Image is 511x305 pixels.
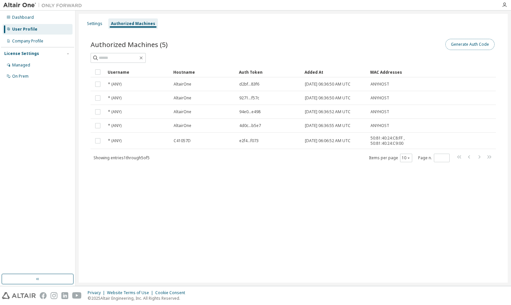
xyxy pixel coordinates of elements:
span: AltairOne [174,82,191,87]
span: * (ANY) [108,138,121,143]
span: AltairOne [174,123,191,128]
div: Authorized Machines [111,21,155,26]
div: Privacy [88,290,107,295]
span: 9271...f57c [239,95,259,101]
div: Company Profile [12,38,43,44]
span: d2bf...83f6 [239,82,259,87]
span: Items per page [369,154,412,162]
div: Website Terms of Use [107,290,155,295]
div: Managed [12,63,30,68]
div: Added At [305,67,365,77]
span: e2f4...f073 [239,138,259,143]
span: [DATE] 06:36:52 AM UTC [305,109,351,114]
span: ANYHOST [371,95,389,101]
span: 94e0...e498 [239,109,261,114]
img: youtube.svg [72,292,82,299]
span: Page n. [418,154,450,162]
span: AltairOne [174,109,191,114]
span: * (ANY) [108,109,121,114]
img: altair_logo.svg [2,292,36,299]
img: instagram.svg [51,292,57,299]
button: 10 [402,155,411,161]
span: [DATE] 06:36:50 AM UTC [305,95,351,101]
div: License Settings [4,51,39,56]
p: © 2025 Altair Engineering, Inc. All Rights Reserved. [88,295,189,301]
span: [DATE] 06:06:52 AM UTC [305,138,351,143]
div: Cookie Consent [155,290,189,295]
div: Dashboard [12,15,34,20]
span: * (ANY) [108,82,121,87]
span: * (ANY) [108,123,121,128]
div: Auth Token [239,67,299,77]
span: Authorized Machines (5) [91,40,168,49]
div: Username [108,67,168,77]
span: AltairOne [174,95,191,101]
div: Settings [87,21,102,26]
span: [DATE] 06:36:50 AM UTC [305,82,351,87]
span: [DATE] 06:36:55 AM UTC [305,123,351,128]
img: linkedin.svg [61,292,68,299]
div: MAC Addresses [370,67,427,77]
span: ANYHOST [371,109,389,114]
img: facebook.svg [40,292,47,299]
button: Generate Auth Code [445,39,495,50]
span: ANYHOST [371,82,389,87]
span: * (ANY) [108,95,121,101]
span: 4d0c...b5e7 [239,123,261,128]
span: 50:81:40:24:C8:FF , 50:81:40:24:C9:00 [371,136,427,146]
div: Hostname [173,67,234,77]
div: On Prem [12,74,29,79]
span: C41057D [174,138,191,143]
span: ANYHOST [371,123,389,128]
span: Showing entries 1 through 5 of 5 [94,155,150,161]
div: User Profile [12,27,37,32]
img: Altair One [3,2,85,9]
